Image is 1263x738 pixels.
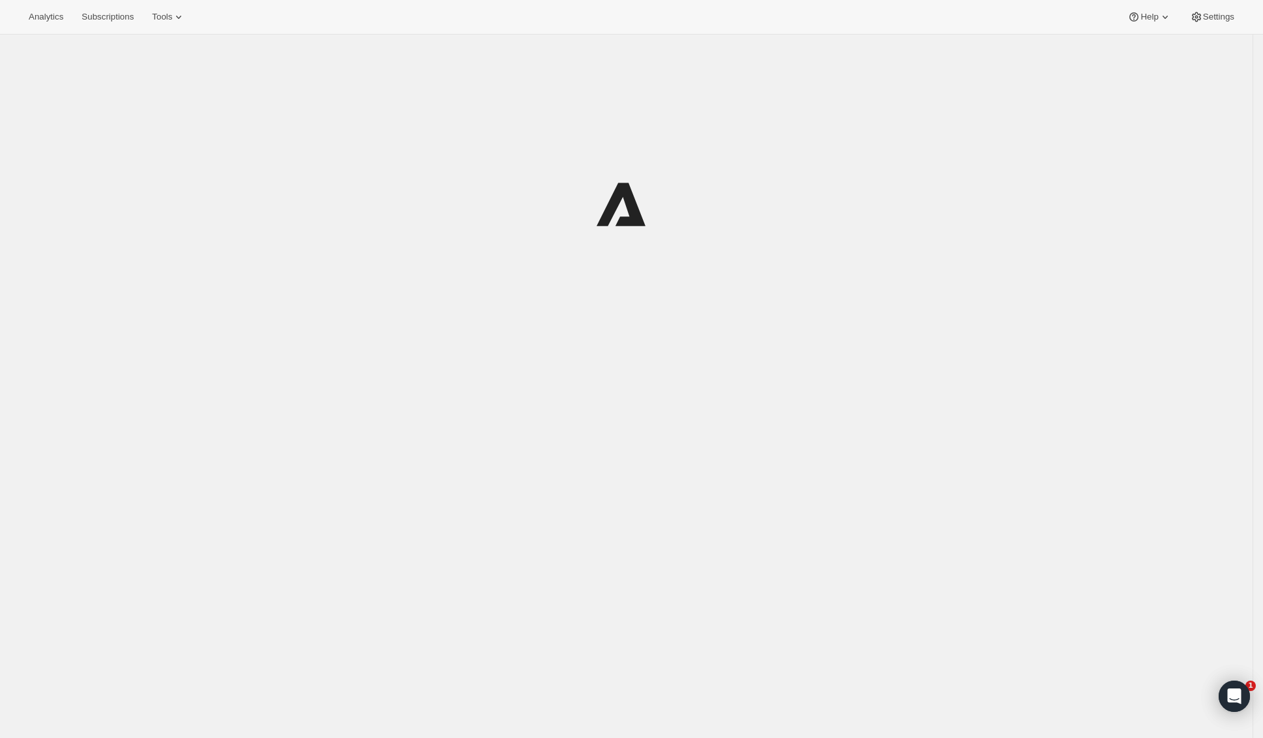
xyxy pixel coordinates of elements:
span: Help [1140,12,1158,22]
span: Analytics [29,12,63,22]
button: Tools [144,8,193,26]
button: Help [1120,8,1179,26]
button: Subscriptions [74,8,141,26]
button: Settings [1182,8,1242,26]
span: 1 [1245,681,1256,691]
div: Open Intercom Messenger [1219,681,1250,712]
span: Subscriptions [82,12,134,22]
span: Tools [152,12,172,22]
button: Analytics [21,8,71,26]
span: Settings [1203,12,1234,22]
